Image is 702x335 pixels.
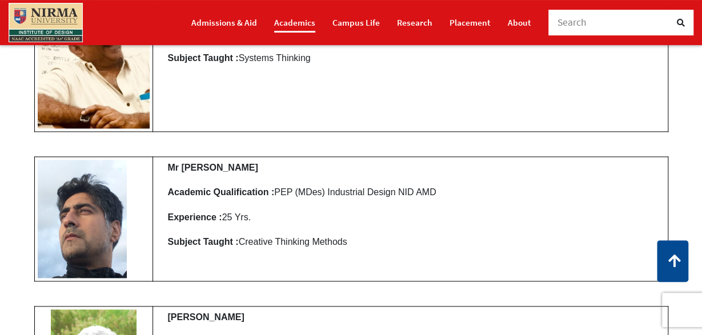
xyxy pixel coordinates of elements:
[450,13,491,33] a: Placement
[167,50,664,66] p: Systems Thinking
[167,234,664,249] p: Creative Thinking Methods
[274,13,315,33] a: Academics
[191,13,257,33] a: Admissions & Aid
[9,3,83,42] img: main_logo
[38,160,127,278] img: ?
[167,187,274,197] strong: Academic Qualification :
[397,13,432,33] a: Research
[167,209,664,225] p: 25 Yrs.
[167,237,238,247] strong: Subject Taught :
[332,13,380,33] a: Campus Life
[167,184,664,200] p: PEP (MDes) Industrial Design NID AMD
[167,312,244,322] strong: [PERSON_NAME]
[167,212,222,222] strong: Experience :
[508,13,531,33] a: About
[167,53,238,63] strong: Subject Taught :
[167,163,258,172] strong: Mr [PERSON_NAME]
[557,16,587,29] span: Search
